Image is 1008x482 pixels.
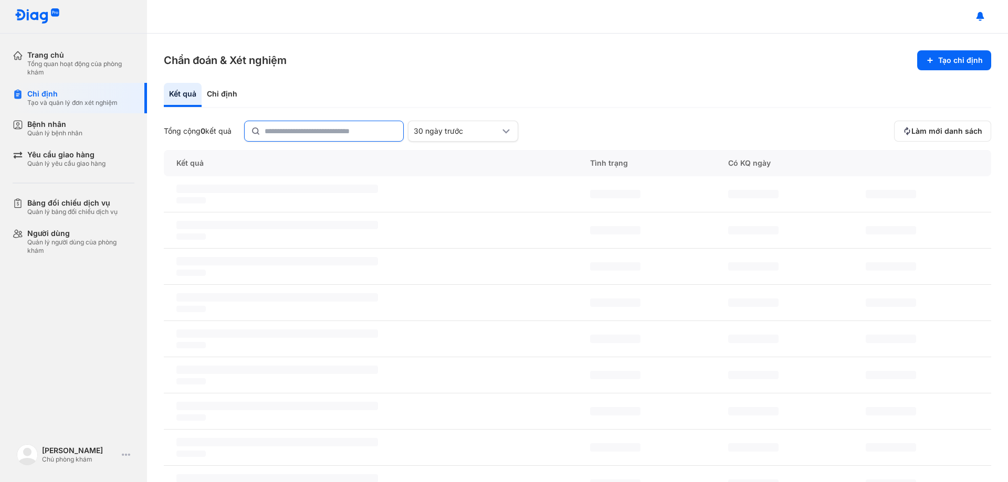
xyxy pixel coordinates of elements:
[17,444,38,465] img: logo
[728,335,779,343] span: ‌
[27,120,82,129] div: Bệnh nhân
[176,438,378,446] span: ‌
[27,238,134,255] div: Quản lý người dùng của phòng khám
[164,126,232,136] div: Tổng cộng kết quả
[164,53,287,68] h3: Chẩn đoán & Xét nghiệm
[866,226,916,234] span: ‌
[866,298,916,307] span: ‌
[728,443,779,452] span: ‌
[176,185,378,193] span: ‌
[27,129,82,137] div: Quản lý bệnh nhân
[414,126,500,136] div: 30 ngày trước
[176,270,206,276] span: ‌
[27,60,134,77] div: Tổng quan hoạt động của phòng khám
[201,126,205,135] span: 0
[728,371,779,379] span: ‌
[176,451,206,457] span: ‌
[27,89,118,99] div: Chỉ định
[728,226,779,234] span: ‌
[27,198,118,208] div: Bảng đối chiếu dịch vụ
[164,83,202,107] div: Kết quả
[590,262,640,271] span: ‌
[590,190,640,198] span: ‌
[590,443,640,452] span: ‌
[590,226,640,234] span: ‌
[866,371,916,379] span: ‌
[42,446,118,455] div: [PERSON_NAME]
[15,8,60,25] img: logo
[176,329,378,338] span: ‌
[866,262,916,271] span: ‌
[866,335,916,343] span: ‌
[202,83,243,107] div: Chỉ định
[866,443,916,452] span: ‌
[176,414,206,421] span: ‌
[728,298,779,307] span: ‌
[176,221,378,229] span: ‌
[27,50,134,60] div: Trang chủ
[176,366,378,374] span: ‌
[176,378,206,384] span: ‌
[27,208,118,216] div: Quản lý bảng đối chiếu dịch vụ
[176,257,378,265] span: ‌
[27,150,106,159] div: Yêu cầu giao hàng
[728,262,779,271] span: ‌
[27,229,134,238] div: Người dùng
[27,159,106,168] div: Quản lý yêu cầu giao hàng
[176,402,378,410] span: ‌
[894,121,991,142] button: Làm mới danh sách
[27,99,118,107] div: Tạo và quản lý đơn xét nghiệm
[866,407,916,415] span: ‌
[728,407,779,415] span: ‌
[728,190,779,198] span: ‌
[42,455,118,464] div: Chủ phòng khám
[917,50,991,70] button: Tạo chỉ định
[590,407,640,415] span: ‌
[590,298,640,307] span: ‌
[176,306,206,312] span: ‌
[866,190,916,198] span: ‌
[176,233,206,240] span: ‌
[164,150,577,176] div: Kết quả
[176,342,206,348] span: ‌
[590,335,640,343] span: ‌
[577,150,716,176] div: Tình trạng
[911,126,982,136] span: Làm mới danh sách
[176,293,378,302] span: ‌
[176,197,206,203] span: ‌
[716,150,854,176] div: Có KQ ngày
[590,371,640,379] span: ‌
